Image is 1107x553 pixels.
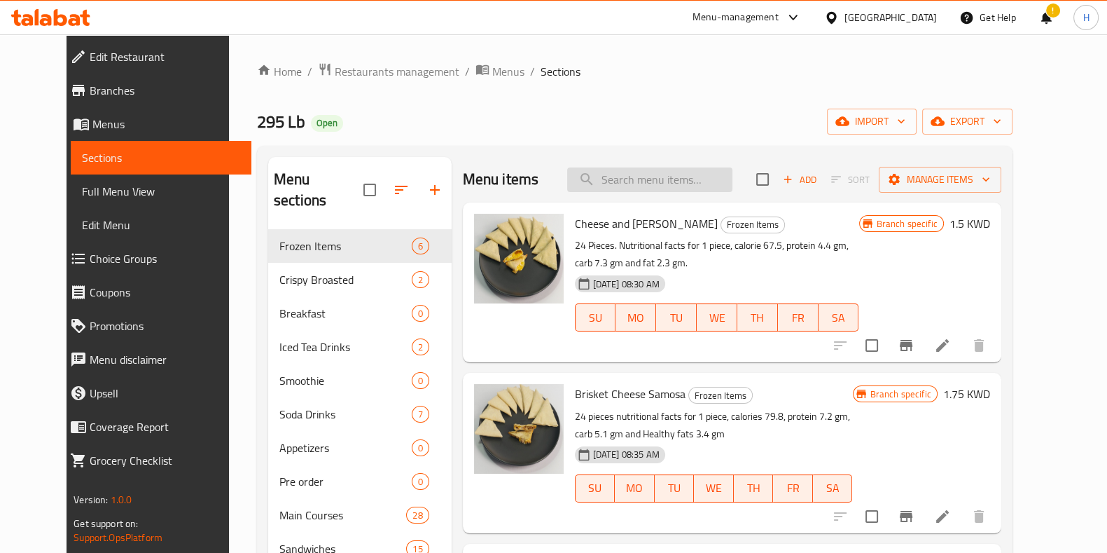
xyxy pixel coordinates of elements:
[819,478,847,498] span: SA
[581,478,609,498] span: SU
[90,351,240,368] span: Menu disclaimer
[889,329,923,362] button: Branch-specific-item
[655,475,695,503] button: TU
[844,10,937,25] div: [GEOGRAPHIC_DATA]
[412,307,429,320] span: 0
[721,217,784,233] span: Frozen Items
[279,372,412,389] span: Smoothie
[279,473,412,490] span: Pre order
[737,303,778,332] button: TH
[279,305,412,322] div: Breakfast
[871,217,943,231] span: Branch specific
[111,491,132,509] span: 1.0.0
[922,109,1012,135] button: export
[412,372,429,389] div: items
[656,303,697,332] button: TU
[384,173,418,207] span: Sort sections
[692,9,779,26] div: Menu-management
[824,308,854,328] span: SA
[819,303,859,332] button: SA
[575,383,685,404] span: Brisket Cheese Samosa
[587,448,665,461] span: [DATE] 08:35 AM
[335,63,459,80] span: Restaurants management
[1082,10,1089,25] span: H
[90,82,240,99] span: Branches
[827,109,917,135] button: import
[279,439,412,456] span: Appetizers
[412,406,429,423] div: items
[268,465,452,498] div: Pre order0
[71,175,251,208] a: Full Menu View
[777,169,822,191] button: Add
[813,475,853,503] button: SA
[781,172,819,188] span: Add
[739,478,768,498] span: TH
[615,475,655,503] button: MO
[355,175,384,205] span: Select all sections
[418,173,452,207] button: Add section
[575,408,853,443] p: 24 pieces nutritional facts for 1 piece, calories 79.8, protein 7.2 gm, carb 5.1 gm and Healthy f...
[59,242,251,275] a: Choice Groups
[748,165,777,194] span: Select section
[406,507,429,524] div: items
[90,452,240,469] span: Grocery Checklist
[620,478,649,498] span: MO
[412,271,429,288] div: items
[74,514,138,533] span: Get support on:
[412,374,429,388] span: 0
[697,303,737,332] button: WE
[268,296,452,330] div: Breakfast0
[407,509,428,522] span: 28
[268,330,452,364] div: Iced Tea Drinks2
[857,502,886,531] span: Select to update
[74,528,162,547] a: Support.OpsPlatform
[268,431,452,465] div: Appetizers0
[475,62,524,81] a: Menus
[575,303,616,332] button: SU
[59,376,251,410] a: Upsell
[688,387,753,404] div: Frozen Items
[778,303,819,332] button: FR
[541,63,580,80] span: Sections
[268,498,452,532] div: Main Courses28
[279,339,412,355] span: Iced Tea Drinks
[59,40,251,74] a: Edit Restaurant
[257,62,1012,81] nav: breadcrumb
[575,475,615,503] button: SU
[465,63,470,80] li: /
[90,250,240,267] span: Choice Groups
[822,169,879,191] span: Select section first
[90,418,240,435] span: Coverage Report
[92,116,240,132] span: Menus
[274,169,363,211] h2: Menu sections
[773,475,813,503] button: FR
[59,309,251,343] a: Promotions
[279,507,406,524] span: Main Courses
[777,169,822,191] span: Add item
[567,168,732,192] input: search
[934,508,951,525] a: Edit menu item
[934,337,951,354] a: Edit menu item
[779,478,807,498] span: FR
[662,308,691,328] span: TU
[463,169,539,190] h2: Menu items
[59,107,251,141] a: Menus
[865,388,937,401] span: Branch specific
[474,384,564,474] img: Brisket Cheese Samosa
[90,284,240,301] span: Coupons
[279,238,412,254] div: Frozen Items
[311,117,343,129] span: Open
[311,115,343,132] div: Open
[279,406,412,423] span: Soda Drinks
[412,305,429,322] div: items
[412,240,429,253] span: 6
[734,475,774,503] button: TH
[412,273,429,287] span: 2
[90,48,240,65] span: Edit Restaurant
[74,491,108,509] span: Version:
[879,167,1001,193] button: Manage items
[581,308,611,328] span: SU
